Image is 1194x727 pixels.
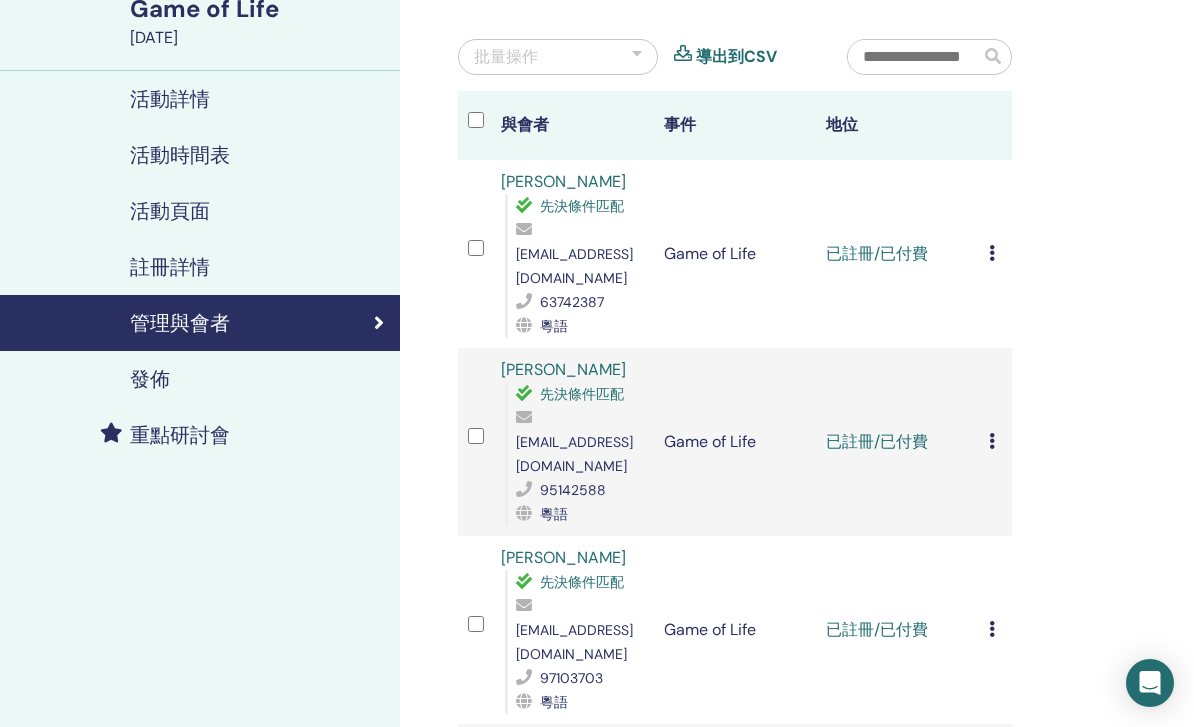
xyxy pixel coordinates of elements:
div: [DATE] [130,26,388,50]
h4: 發佈 [130,367,170,391]
h4: 活動時間表 [130,143,230,167]
th: 地位 [816,91,979,160]
h4: 活動詳情 [130,87,210,111]
td: Game of Life [654,160,817,348]
div: 批量操作 [474,45,538,69]
td: Game of Life [654,536,817,724]
span: 63742387 [540,293,604,311]
span: 97103703 [540,669,603,687]
div: Open Intercom Messenger [1126,659,1174,707]
td: Game of Life [654,348,817,536]
a: 導出到CSV [696,45,777,69]
span: 95142588 [540,481,606,499]
h4: 重點研討會 [130,423,230,447]
span: [EMAIL_ADDRESS][DOMAIN_NAME] [516,433,633,475]
a: [PERSON_NAME] [501,171,626,192]
h4: 活動頁面 [130,199,210,223]
span: [EMAIL_ADDRESS][DOMAIN_NAME] [516,621,633,663]
a: [PERSON_NAME] [501,547,626,568]
h4: 註冊詳情 [130,255,210,279]
a: [PERSON_NAME] [501,359,626,380]
h4: 管理與會者 [130,311,230,335]
span: 粵語 [540,317,568,335]
span: 先決條件匹配 [540,197,624,215]
span: 粵語 [540,693,568,711]
span: [EMAIL_ADDRESS][DOMAIN_NAME] [516,245,633,287]
span: 粵語 [540,505,568,523]
span: 先決條件匹配 [540,385,624,403]
th: 事件 [654,91,817,160]
span: 先決條件匹配 [540,573,624,591]
th: 與會者 [491,91,654,160]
